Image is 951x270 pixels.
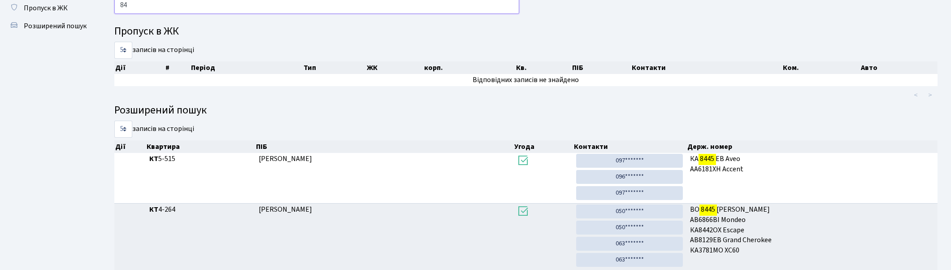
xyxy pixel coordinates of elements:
span: [PERSON_NAME] [259,154,312,164]
h4: Пропуск в ЖК [114,25,938,38]
th: Держ. номер [686,140,938,153]
th: ПІБ [571,61,631,74]
th: Період [190,61,303,74]
label: записів на сторінці [114,42,194,59]
b: КТ [149,205,158,214]
span: Розширений пошук [24,21,87,31]
a: Розширений пошук [4,17,94,35]
span: 5-515 [149,154,251,164]
th: Квартира [146,140,255,153]
th: Контакти [631,61,782,74]
b: КТ [149,154,158,164]
h4: Розширений пошук [114,104,938,117]
span: 4-264 [149,205,251,215]
th: Кв. [515,61,571,74]
mark: 8445 [699,203,717,216]
th: ЖК [366,61,424,74]
th: Авто [860,61,938,74]
mark: 8445 [699,152,716,165]
th: Дії [114,61,165,74]
select: записів на сторінці [114,121,132,138]
th: # [165,61,190,74]
th: Угода [513,140,573,153]
th: Контакти [573,140,687,153]
th: корп. [424,61,515,74]
span: КА ЕВ Aveo АА6181ХН Accent [690,154,934,174]
select: записів на сторінці [114,42,132,59]
span: [PERSON_NAME] [259,205,312,214]
th: Ком. [782,61,860,74]
span: ВО [PERSON_NAME] AB6866BI Mondeo КА8442ОХ Escape AB8129EB Grand Cherokee КА3781МО XC60 [690,205,934,256]
th: ПІБ [255,140,514,153]
span: Пропуск в ЖК [24,3,68,13]
th: Тип [303,61,366,74]
th: Дії [114,140,146,153]
label: записів на сторінці [114,121,194,138]
td: Відповідних записів не знайдено [114,74,938,86]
